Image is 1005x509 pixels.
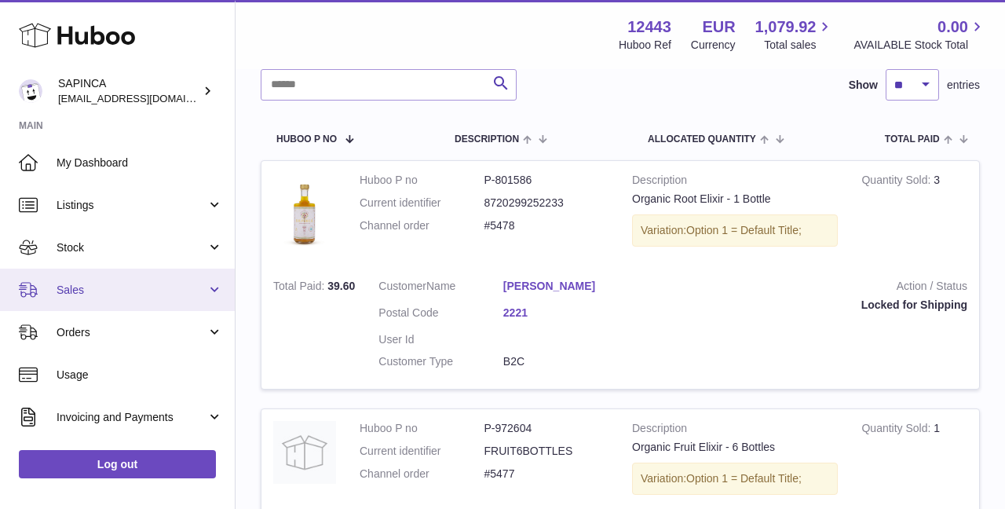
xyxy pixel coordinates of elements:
dt: Customer Type [378,354,503,369]
dt: Huboo P no [360,421,484,436]
span: Stock [57,240,206,255]
div: Variation: [632,214,838,247]
strong: Description [632,173,838,192]
strong: Action / Status [651,279,967,298]
span: Description [455,134,519,145]
div: Currency [691,38,736,53]
div: Huboo Ref [619,38,671,53]
div: Variation: [632,463,838,495]
span: 39.60 [327,280,355,292]
strong: Total Paid [273,280,327,296]
label: Show [849,78,878,93]
div: Organic Fruit Elixir - 6 Bottles [632,440,838,455]
div: Locked for Shipping [651,298,967,313]
a: 1,079.92 Total sales [755,16,835,53]
span: Total paid [885,134,940,145]
span: My Dashboard [57,156,223,170]
dd: 8720299252233 [484,196,609,211]
strong: EUR [702,16,735,38]
img: Sapinca-OrganicRootElixir1bottle_nobackground.png [273,173,336,251]
dd: #5478 [484,218,609,233]
dt: Channel order [360,467,484,482]
span: ALLOCATED Quantity [648,134,756,145]
span: 1,079.92 [755,16,817,38]
a: [PERSON_NAME] [503,279,628,294]
dd: P-801586 [484,173,609,188]
td: 3 [850,161,979,267]
span: Listings [57,198,206,213]
span: Total sales [764,38,834,53]
span: entries [947,78,980,93]
span: Customer [378,280,426,292]
span: 0.00 [937,16,968,38]
dt: Huboo P no [360,173,484,188]
dt: Current identifier [360,196,484,211]
dd: P-972604 [484,421,609,436]
span: AVAILABLE Stock Total [853,38,986,53]
dt: User Id [378,332,503,347]
strong: 12443 [627,16,671,38]
dt: Channel order [360,218,484,233]
span: Invoicing and Payments [57,410,206,425]
a: 0.00 AVAILABLE Stock Total [853,16,986,53]
span: [EMAIL_ADDRESS][DOMAIN_NAME] [58,92,231,104]
strong: Description [632,421,838,440]
strong: Quantity Sold [861,422,934,438]
img: no-photo.jpg [273,421,336,484]
dd: B2C [503,354,628,369]
span: Sales [57,283,206,298]
dd: #5477 [484,467,609,482]
dt: Current identifier [360,444,484,459]
a: Log out [19,450,216,478]
img: info@sapinca.com [19,79,42,103]
span: Option 1 = Default Title; [686,224,802,236]
a: 2221 [503,306,628,320]
strong: Quantity Sold [861,174,934,190]
span: Huboo P no [276,134,337,145]
dd: FRUIT6BOTTLES [484,444,609,459]
dt: Name [378,279,503,298]
span: Usage [57,368,223,383]
span: Option 1 = Default Title; [686,472,802,485]
dt: Postal Code [378,306,503,324]
div: Organic Root Elixir - 1 Bottle [632,192,838,207]
span: Orders [57,325,206,340]
div: SAPINCA [58,76,199,106]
